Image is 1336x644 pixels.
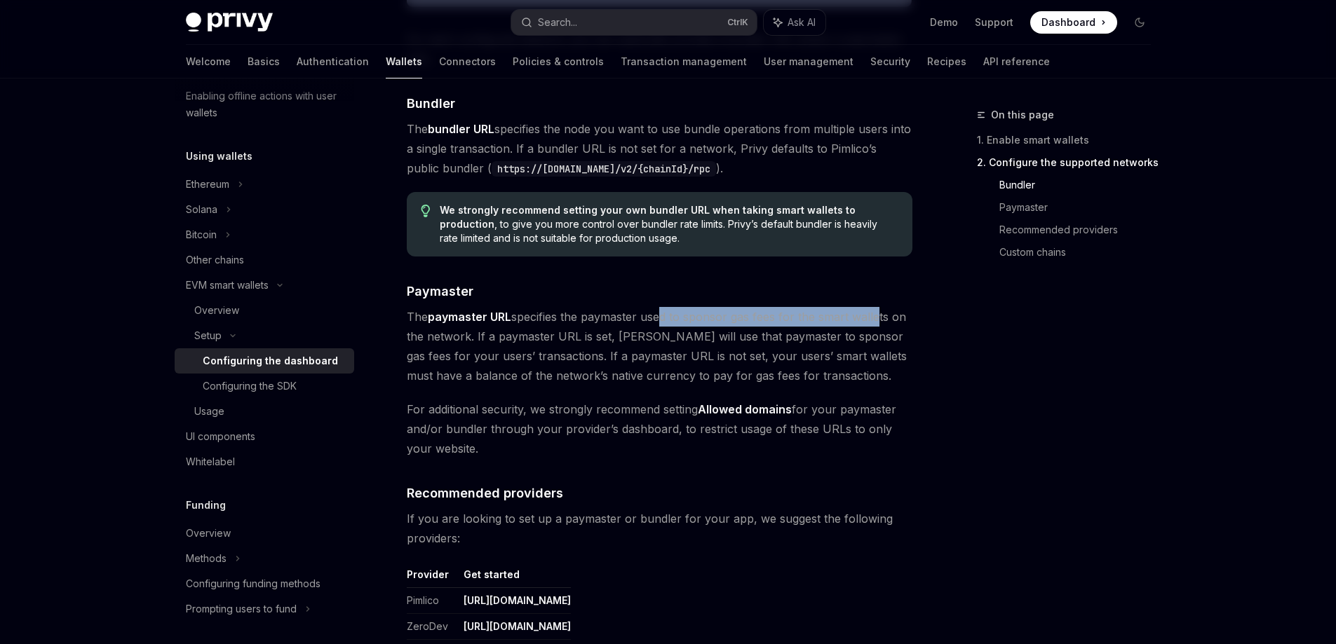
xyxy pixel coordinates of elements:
[698,402,792,416] strong: Allowed domains
[175,424,354,449] a: UI components
[175,374,354,399] a: Configuring the SDK
[407,614,458,640] td: ZeroDev
[186,201,217,218] div: Solana
[538,14,577,31] div: Search...
[1030,11,1117,34] a: Dashboard
[513,45,604,78] a: Policies & controls
[186,252,244,268] div: Other chains
[407,568,458,588] th: Provider
[407,399,912,458] span: For additional security, we strongly recommend setting for your paymaster and/or bundler through ...
[175,348,354,374] a: Configuring the dashboard
[999,196,1162,219] a: Paymaster
[428,310,511,324] strong: paymaster URL
[186,148,252,165] h5: Using wallets
[407,119,912,178] span: The specifies the node you want to use bundle operations from multiple users into a single transa...
[203,352,338,369] div: Configuring the dashboard
[975,15,1013,29] a: Support
[297,45,369,78] a: Authentication
[186,277,269,294] div: EVM smart wallets
[977,129,1162,151] a: 1. Enable smart wallets
[927,45,966,78] a: Recipes
[175,399,354,424] a: Usage
[186,575,320,592] div: Configuring funding methods
[621,45,747,78] a: Transaction management
[421,205,431,217] svg: Tip
[440,203,898,245] span: , to give you more control over bundler rate limits. Privy’s default bundler is heavily rate limi...
[870,45,910,78] a: Security
[511,10,757,35] button: Search...CtrlK
[407,282,473,301] span: Paymaster
[194,327,222,344] div: Setup
[983,45,1050,78] a: API reference
[186,497,226,514] h5: Funding
[999,174,1162,196] a: Bundler
[977,151,1162,174] a: 2. Configure the supported networks
[186,88,346,121] div: Enabling offline actions with user wallets
[1128,11,1151,34] button: Toggle dark mode
[194,302,239,319] div: Overview
[175,247,354,273] a: Other chains
[727,17,748,28] span: Ctrl K
[439,45,496,78] a: Connectors
[194,403,224,420] div: Usage
[428,122,494,136] strong: bundler URL
[186,601,297,617] div: Prompting users to fund
[175,298,354,323] a: Overview
[186,550,227,567] div: Methods
[458,568,571,588] th: Get started
[764,45,853,78] a: User management
[991,107,1054,123] span: On this page
[248,45,280,78] a: Basics
[186,226,217,243] div: Bitcoin
[186,176,229,193] div: Ethereum
[186,45,231,78] a: Welcome
[464,620,571,633] a: [URL][DOMAIN_NAME]
[999,219,1162,241] a: Recommended providers
[175,83,354,125] a: Enabling offline actions with user wallets
[764,10,825,35] button: Ask AI
[999,241,1162,263] a: Custom chains
[175,521,354,546] a: Overview
[186,525,231,542] div: Overview
[175,449,354,474] a: Whitelabel
[407,509,912,548] span: If you are looking to set up a paymaster or bundler for your app, we suggest the following provid...
[203,378,297,395] div: Configuring the SDK
[407,588,458,614] td: Pimlico
[788,15,816,29] span: Ask AI
[186,428,255,445] div: UI components
[175,571,354,596] a: Configuring funding methods
[407,307,912,385] span: The specifies the paymaster used to sponsor gas fees for the smart wallets on the network. If a p...
[464,594,571,607] a: [URL][DOMAIN_NAME]
[930,15,958,29] a: Demo
[186,13,273,32] img: dark logo
[407,484,563,502] span: Recommended providers
[1041,15,1095,29] span: Dashboard
[386,45,422,78] a: Wallets
[407,94,455,113] span: Bundler
[440,204,856,230] strong: We strongly recommend setting your own bundler URL when taking smart wallets to production
[186,453,235,470] div: Whitelabel
[492,161,716,177] code: https://[DOMAIN_NAME]/v2/{chainId}/rpc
